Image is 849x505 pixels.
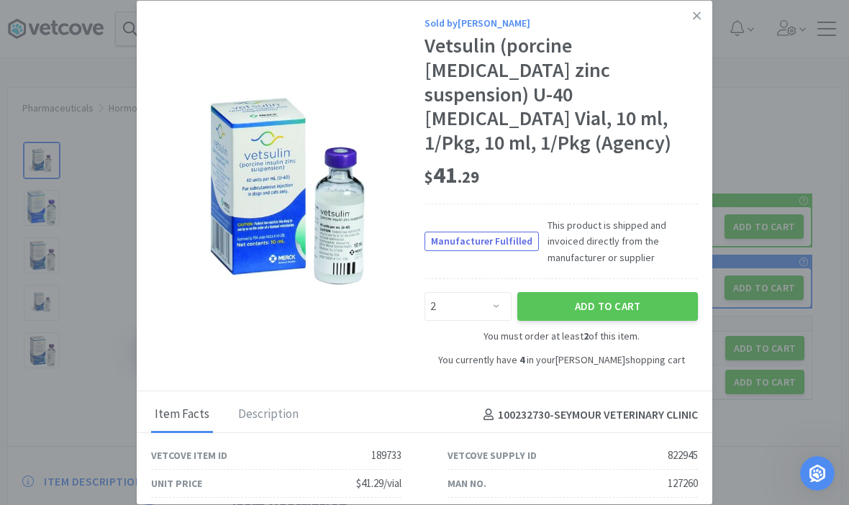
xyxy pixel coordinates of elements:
[425,232,538,250] span: Manufacturer Fulfilled
[539,217,698,265] span: This product is shipped and invoiced directly from the manufacturer or supplier
[151,476,202,491] div: Unit Price
[424,34,698,155] div: Vetsulin (porcine [MEDICAL_DATA] zinc suspension) U-40 [MEDICAL_DATA] Vial, 10 ml, 1/Pkg, 10 ml, ...
[235,397,302,433] div: Description
[151,397,213,433] div: Item Facts
[668,447,698,464] div: 822945
[356,475,401,492] div: $41.29/vial
[424,352,698,368] div: You currently have in your [PERSON_NAME] shopping cart
[584,329,589,342] strong: 2
[517,292,698,321] button: Add to Cart
[371,447,401,464] div: 189733
[458,167,479,187] span: . 29
[424,328,698,344] div: You must order at least of this item.
[668,475,698,492] div: 127260
[519,353,525,366] strong: 4
[424,160,479,189] span: 41
[448,447,537,463] div: Vetcove Supply ID
[424,15,698,31] div: Sold by [PERSON_NAME]
[194,98,381,285] img: d0db810bf88e4dbe986495eb0b5c4040_822945.jpeg
[448,476,486,491] div: Man No.
[478,406,698,424] h4: 100232730 - SEYMOUR VETERINARY CLINIC
[800,456,835,491] iframe: Intercom live chat
[424,167,433,187] span: $
[151,447,227,463] div: Vetcove Item ID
